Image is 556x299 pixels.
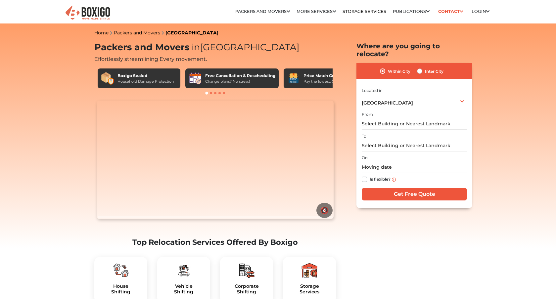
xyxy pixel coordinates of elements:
h5: House Shifting [100,283,142,295]
video: Your browser does not support the video tag. [97,101,333,219]
div: Free Cancellation & Rescheduling [205,73,275,79]
input: Get Free Quote [362,188,467,200]
div: Change plans? No stress! [205,79,275,84]
img: Price Match Guarantee [287,72,300,85]
a: Home [94,30,109,36]
a: VehicleShifting [162,283,205,295]
h5: Storage Services [288,283,331,295]
span: in [192,42,200,53]
h5: Vehicle Shifting [162,283,205,295]
img: Boxigo Sealed [101,72,114,85]
img: boxigo_packers_and_movers_plan [176,262,192,278]
span: [GEOGRAPHIC_DATA] [189,42,300,53]
img: Boxigo [65,5,111,21]
input: Select Building or Nearest Landmark [362,118,467,130]
span: [GEOGRAPHIC_DATA] [362,100,413,106]
a: StorageServices [288,283,331,295]
img: info [392,178,396,182]
label: On [362,155,368,161]
h2: Top Relocation Services Offered By Boxigo [94,238,336,247]
label: Inter City [425,67,443,75]
div: Price Match Guarantee [303,73,354,79]
label: To [362,133,366,139]
input: Moving date [362,161,467,173]
label: Within City [388,67,410,75]
h1: Packers and Movers [94,42,336,53]
a: CorporateShifting [225,283,268,295]
a: [GEOGRAPHIC_DATA] [165,30,218,36]
a: Publications [393,9,430,14]
a: Login [472,9,489,14]
button: 🔇 [316,203,333,218]
div: Pay the lowest. Guaranteed! [303,79,354,84]
a: Contact [436,6,465,17]
label: From [362,111,373,117]
img: boxigo_packers_and_movers_plan [301,262,317,278]
img: Free Cancellation & Rescheduling [189,72,202,85]
input: Select Building or Nearest Landmark [362,140,467,151]
a: Packers and Movers [114,30,160,36]
a: Packers and Movers [235,9,290,14]
img: boxigo_packers_and_movers_plan [239,262,255,278]
div: Boxigo Sealed [117,73,174,79]
span: Effortlessly streamlining Every movement. [94,56,207,62]
a: More services [297,9,336,14]
img: boxigo_packers_and_movers_plan [113,262,129,278]
h5: Corporate Shifting [225,283,268,295]
div: Household Damage Protection [117,79,174,84]
a: Storage Services [343,9,386,14]
a: HouseShifting [100,283,142,295]
label: Is flexible? [370,175,391,182]
label: Located in [362,88,383,94]
h2: Where are you going to relocate? [356,42,472,58]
